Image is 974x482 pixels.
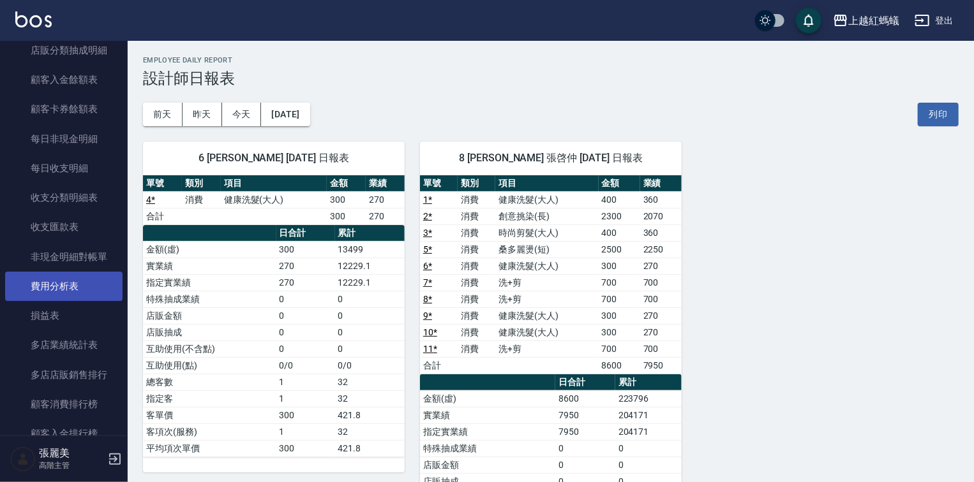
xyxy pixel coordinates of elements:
td: 消費 [458,224,495,241]
table: a dense table [420,175,682,374]
td: 客單價 [143,407,276,423]
td: 300 [599,258,640,274]
a: 每日收支明細 [5,154,123,183]
a: 顧客入金餘額表 [5,65,123,94]
p: 高階主管 [39,460,104,471]
button: 前天 [143,103,183,126]
th: 項目 [495,175,598,192]
td: 700 [640,274,682,291]
td: 消費 [458,340,495,357]
td: 指定客 [143,390,276,407]
img: Logo [15,11,52,27]
td: 400 [599,224,640,241]
td: 0/0 [335,357,405,374]
span: 6 [PERSON_NAME] [DATE] 日報表 [158,152,389,164]
td: 0 [276,307,335,324]
td: 健康洗髮(大人) [495,324,598,340]
div: 上越紅螞蟻 [848,13,899,29]
th: 日合計 [555,374,615,391]
td: 421.8 [335,407,405,423]
td: 8600 [555,390,615,407]
td: 金額(虛) [143,241,276,258]
td: 健康洗髮(大人) [495,258,598,274]
td: 1 [276,390,335,407]
td: 8600 [599,357,640,374]
td: 店販金額 [143,307,276,324]
a: 多店業績統計表 [5,330,123,360]
img: Person [10,446,36,472]
td: 2500 [599,241,640,258]
td: 0 [335,291,405,307]
th: 業績 [640,175,682,192]
td: 300 [276,407,335,423]
a: 費用分析表 [5,272,123,301]
td: 0 [555,456,615,473]
td: 12229.1 [335,258,405,274]
td: 消費 [458,241,495,258]
td: 2250 [640,241,682,258]
th: 累計 [615,374,682,391]
td: 消費 [458,291,495,307]
td: 平均項次單價 [143,440,276,456]
th: 項目 [221,175,327,192]
td: 270 [640,307,682,324]
td: 32 [335,423,405,440]
h5: 張麗美 [39,447,104,460]
td: 0 [335,340,405,357]
td: 洗+剪 [495,291,598,307]
th: 業績 [366,175,405,192]
td: 店販金額 [420,456,555,473]
td: 204171 [615,423,682,440]
a: 店販分類抽成明細 [5,36,123,65]
td: 700 [599,274,640,291]
th: 金額 [327,175,366,192]
td: 7950 [640,357,682,374]
td: 300 [599,307,640,324]
td: 300 [276,440,335,456]
a: 收支分類明細表 [5,183,123,212]
td: 300 [327,208,366,224]
td: 0 [276,291,335,307]
td: 健康洗髮(大人) [221,191,327,208]
button: 列印 [918,103,959,126]
td: 創意挑染(長) [495,208,598,224]
td: 0 [335,307,405,324]
td: 300 [599,324,640,340]
button: 昨天 [183,103,222,126]
td: 1 [276,423,335,440]
button: 今天 [222,103,262,126]
button: [DATE] [261,103,310,126]
td: 0 [276,324,335,340]
td: 0 [615,456,682,473]
td: 270 [276,258,335,274]
table: a dense table [143,225,405,457]
th: 類別 [458,175,495,192]
td: 實業績 [420,407,555,423]
td: 32 [335,374,405,390]
td: 700 [599,291,640,307]
a: 每日非現金明細 [5,124,123,154]
th: 金額 [599,175,640,192]
td: 1 [276,374,335,390]
td: 指定實業績 [420,423,555,440]
a: 顧客入金排行榜 [5,419,123,448]
td: 0 [615,440,682,456]
a: 收支匯款表 [5,212,123,242]
td: 360 [640,191,682,208]
td: 270 [640,258,682,274]
td: 洗+剪 [495,274,598,291]
td: 0/0 [276,357,335,374]
td: 270 [366,208,405,224]
td: 400 [599,191,640,208]
td: 合計 [420,357,458,374]
button: save [796,8,821,33]
button: 上越紅螞蟻 [828,8,904,34]
td: 2300 [599,208,640,224]
td: 2070 [640,208,682,224]
td: 360 [640,224,682,241]
span: 8 [PERSON_NAME] 張啓仲 [DATE] 日報表 [435,152,666,164]
td: 270 [366,191,405,208]
td: 消費 [458,307,495,324]
td: 270 [640,324,682,340]
td: 700 [640,291,682,307]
